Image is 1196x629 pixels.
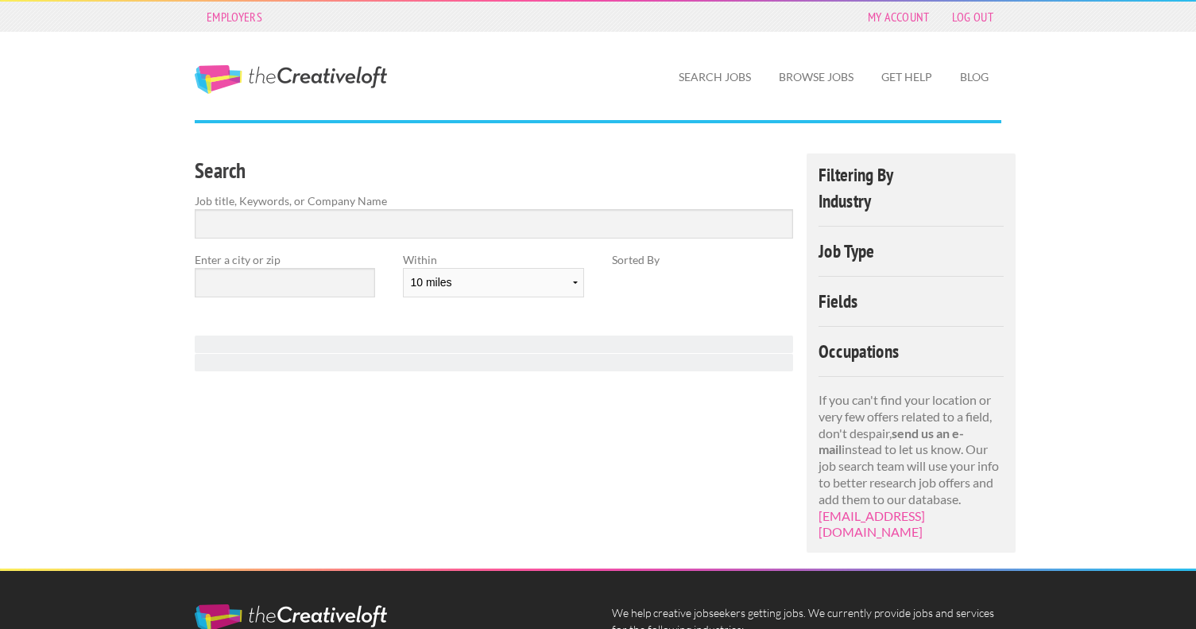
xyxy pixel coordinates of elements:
a: My Account [860,6,938,28]
h3: Search [195,156,793,186]
a: Search Jobs [666,59,764,95]
a: Get Help [869,59,945,95]
h4: Industry [819,192,1004,210]
label: Sorted By [612,251,792,268]
p: If you can't find your location or very few offers related to a field, don't despair, instead to ... [819,392,1004,541]
h4: Job Type [819,242,1004,260]
input: Search [195,209,793,239]
h4: Fields [819,292,1004,310]
a: [EMAIL_ADDRESS][DOMAIN_NAME] [819,508,925,540]
label: Within [403,251,583,268]
h4: Occupations [819,342,1004,360]
label: Job title, Keywords, or Company Name [195,192,793,209]
strong: send us an e-mail [819,425,964,457]
a: Browse Jobs [766,59,866,95]
label: Enter a city or zip [195,251,375,268]
a: The Creative Loft [195,65,387,94]
h4: Filtering By [819,165,1004,184]
a: Log Out [944,6,1001,28]
a: Blog [947,59,1001,95]
a: Employers [199,6,270,28]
